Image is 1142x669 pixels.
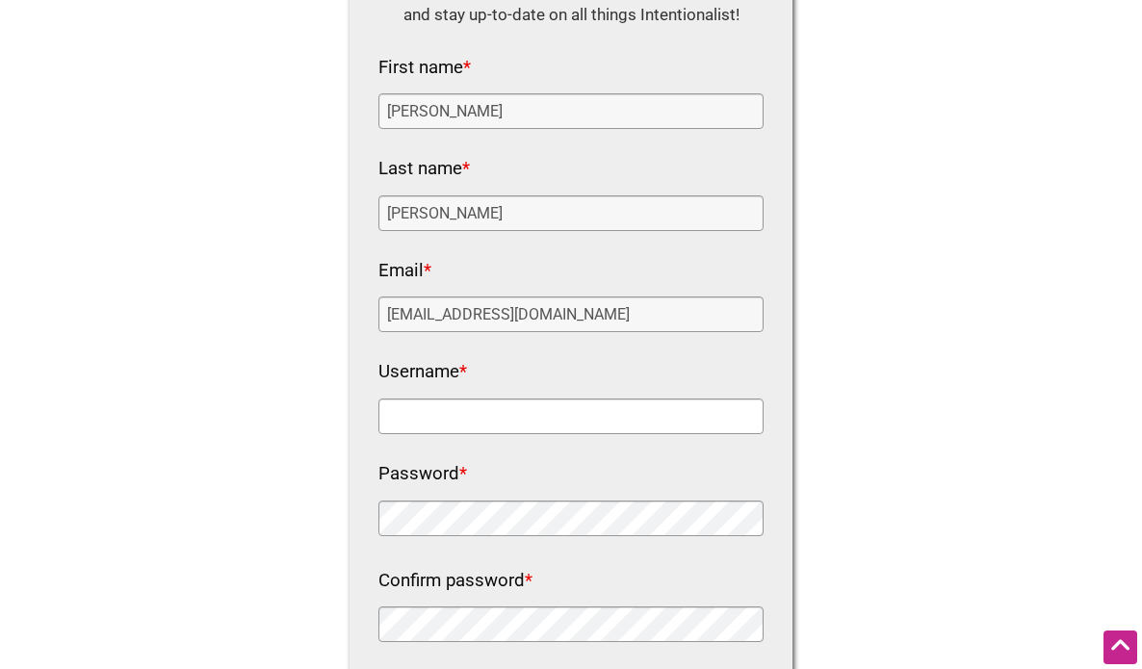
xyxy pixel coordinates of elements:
div: Scroll Back to Top [1103,630,1137,664]
label: Last name [378,153,470,186]
label: Username [378,356,467,389]
label: First name [378,52,471,85]
label: Password [378,458,467,491]
label: Email [378,255,431,288]
label: Confirm password [378,565,532,598]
